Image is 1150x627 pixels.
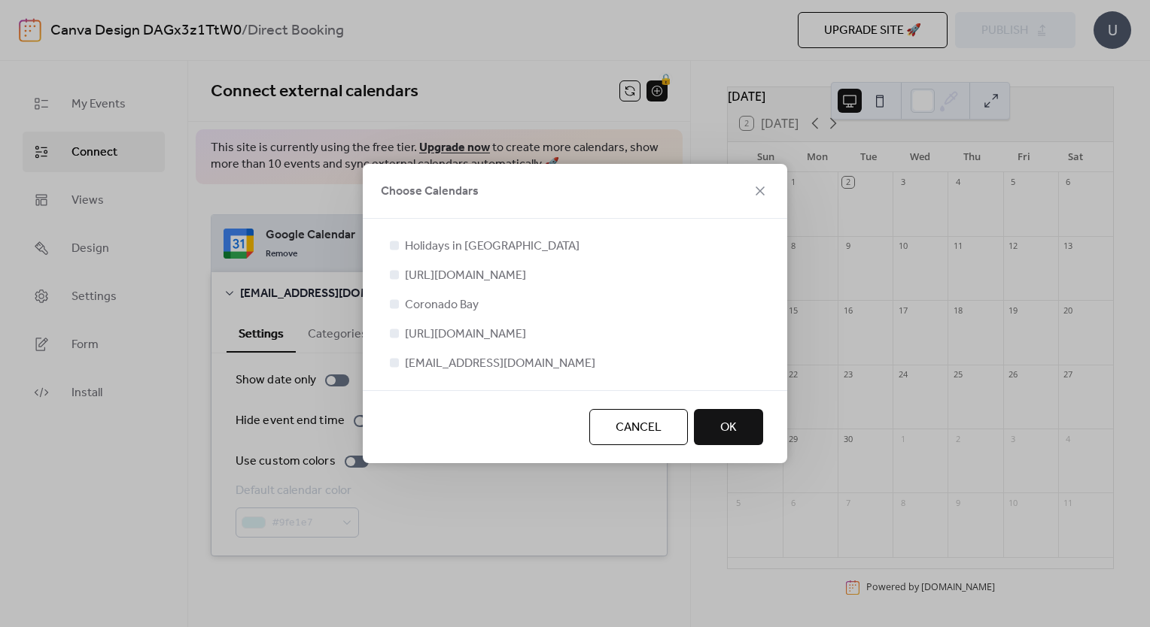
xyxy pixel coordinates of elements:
[694,409,763,445] button: OK
[589,409,688,445] button: Cancel
[616,419,662,437] span: Cancel
[405,267,526,285] span: [URL][DOMAIN_NAME]
[405,355,595,373] span: [EMAIL_ADDRESS][DOMAIN_NAME]
[381,183,479,201] span: Choose Calendars
[405,296,479,314] span: Coronado Bay
[405,238,580,256] span: Holidays in [GEOGRAPHIC_DATA]
[720,419,737,437] span: OK
[405,326,526,344] span: [URL][DOMAIN_NAME]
